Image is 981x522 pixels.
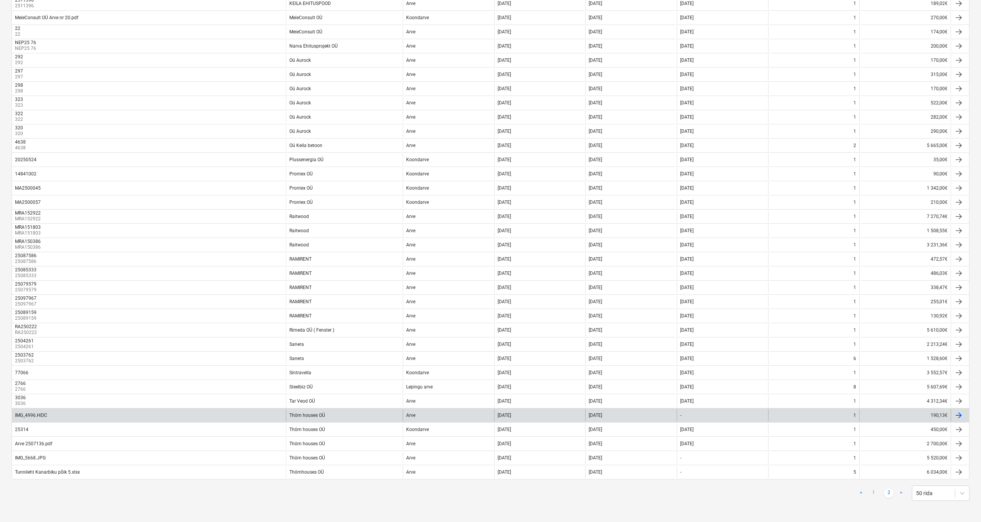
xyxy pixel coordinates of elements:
p: 25097967 [15,301,38,307]
div: 2766 [15,381,26,386]
div: Arve [406,100,415,106]
p: 2511396 [15,3,35,9]
div: RAMIRENT [289,285,312,290]
div: 3 552,57€ [859,367,951,379]
div: [DATE] [680,427,694,432]
div: MA2500045 [15,185,41,191]
div: [DATE] [589,129,602,134]
div: 174,00€ [859,26,951,38]
div: Arve [406,441,415,446]
div: Koondarve [406,15,429,20]
div: 25314 [15,427,28,432]
div: [DATE] [498,1,511,6]
div: Tunnileht Kanarbiku põik 5.xlsx [15,469,80,475]
div: Arve [406,43,415,49]
div: [DATE] [589,398,602,404]
div: 1 [853,242,856,248]
div: Koondarve [406,185,429,191]
div: Arve [406,29,415,35]
div: 1 508,55€ [859,225,951,237]
div: [DATE] [589,469,602,475]
div: Arve [406,228,415,233]
div: [DATE] [680,58,694,63]
div: 1 [853,342,856,347]
p: 4638 [15,145,27,151]
div: 338,47€ [859,281,951,294]
div: [DATE] [498,15,511,20]
div: 320 [15,125,23,130]
div: [DATE] [498,427,511,432]
div: 6 [853,356,856,361]
div: [DATE] [498,86,511,91]
div: 25085333 [15,267,37,273]
div: [DATE] [498,43,511,49]
div: Arve [406,72,415,77]
div: 255,01€ [859,296,951,308]
div: [DATE] [498,342,511,347]
div: Thörn houses OÜ [289,455,325,461]
div: [DATE] [589,1,602,6]
div: Arve [406,455,415,461]
div: 292 [15,54,23,59]
div: RAMIRENT [289,271,312,276]
div: 298 [15,83,23,88]
div: 25087586 [15,253,37,258]
div: [DATE] [680,29,694,35]
a: Page 1 [869,489,878,498]
p: 3036 [15,400,27,407]
div: Tar Veod OÜ [289,398,315,404]
div: 1 [853,370,856,375]
div: [DATE] [589,86,602,91]
p: 297 [15,74,25,80]
div: 2503762 [15,352,34,358]
div: - [680,413,681,418]
div: Sanera [289,342,304,347]
div: [DATE] [498,171,511,177]
div: 1 528,60€ [859,352,951,365]
div: 1 [853,29,856,35]
div: Koondarve [406,157,429,162]
div: RA250222 [15,324,37,329]
p: 25079579 [15,287,38,293]
p: MRA152922 [15,216,42,222]
div: [DATE] [498,327,511,333]
div: [DATE] [498,228,511,233]
div: [DATE] [680,1,694,6]
div: 1 [853,171,856,177]
div: [DATE] [589,327,602,333]
a: Page 2 is your current page [884,489,893,498]
div: [DATE] [680,342,694,347]
div: [DATE] [589,15,602,20]
div: Sintravella [289,370,311,375]
div: [DATE] [498,242,511,248]
div: 25079579 [15,281,37,287]
div: [DATE] [498,185,511,191]
div: KEILA EHITUSPOOD [289,1,331,6]
p: 22 [15,31,22,38]
div: 20250524 [15,157,37,162]
div: 14841002 [15,171,37,177]
div: 25089159 [15,310,37,315]
div: 1 [853,129,856,134]
div: 1 [853,185,856,191]
div: Arve [406,299,415,304]
div: [DATE] [589,242,602,248]
div: [DATE] [498,129,511,134]
div: NEP25 76 [15,40,36,45]
div: RAMIRENT [289,299,312,304]
div: 323 [15,97,23,102]
div: [DATE] [589,299,602,304]
p: 25089159 [15,315,38,322]
div: 1 [853,157,856,162]
div: 2 700,00€ [859,438,951,450]
div: [DATE] [589,256,602,262]
div: 450,00€ [859,423,951,436]
div: Arve [406,285,415,290]
div: [DATE] [589,114,602,120]
div: Lepingu arve [406,384,433,390]
div: 1 [853,114,856,120]
div: 1 [853,413,856,418]
div: Arve [406,256,415,262]
div: [DATE] [680,43,694,49]
div: Arve [406,143,415,148]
